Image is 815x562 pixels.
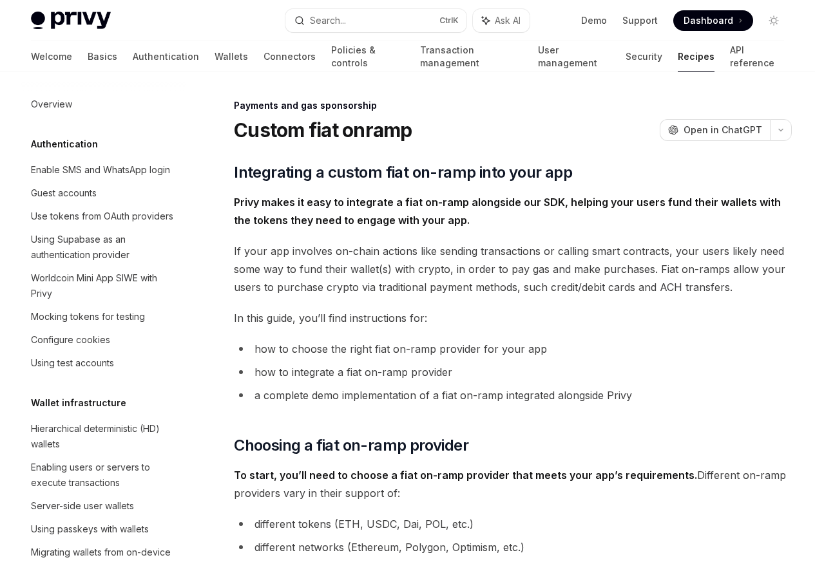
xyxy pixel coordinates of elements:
[622,14,658,27] a: Support
[285,9,466,32] button: Search...CtrlK
[31,185,97,201] div: Guest accounts
[31,498,134,514] div: Server-side user wallets
[215,41,248,72] a: Wallets
[21,305,186,328] a: Mocking tokens for testing
[234,309,792,327] span: In this guide, you’ll find instructions for:
[31,332,110,348] div: Configure cookies
[234,469,697,482] strong: To start, you’ll need to choose a fiat on-ramp provider that meets your app’s requirements.
[234,515,792,533] li: different tokens (ETH, USDC, Dai, POL, etc.)
[21,494,186,518] a: Server-side user wallets
[31,162,170,178] div: Enable SMS and WhatsApp login
[684,14,733,27] span: Dashboard
[31,395,126,411] h5: Wallet infrastructure
[673,10,753,31] a: Dashboard
[660,119,770,141] button: Open in ChatGPT
[31,521,149,537] div: Using passkeys with wallets
[31,41,72,72] a: Welcome
[21,328,186,351] a: Configure cookies
[234,435,468,456] span: Choosing a fiat on-ramp provider
[234,466,792,502] span: Different on-ramp providers vary in their support of:
[133,41,199,72] a: Authentication
[495,14,521,27] span: Ask AI
[21,417,186,456] a: Hierarchical deterministic (HD) wallets
[88,41,117,72] a: Basics
[264,41,316,72] a: Connectors
[234,340,792,358] li: how to choose the right fiat on-ramp provider for your app
[31,460,178,491] div: Enabling users or servers to execute transactions
[21,158,186,182] a: Enable SMS and WhatsApp login
[31,270,178,301] div: Worldcoin Mini App SIWE with Privy
[234,363,792,381] li: how to integrate a fiat on-ramp provider
[21,228,186,267] a: Using Supabase as an authentication provider
[234,196,781,227] strong: Privy makes it easy to integrate a fiat on-ramp alongside our SDK, helping your users fund their ...
[234,538,792,556] li: different networks (Ethereum, Polygon, Optimism, etc.)
[234,118,412,142] h1: Custom fiat onramp
[234,242,792,296] span: If your app involves on-chain actions like sending transactions or calling smart contracts, your ...
[31,421,178,452] div: Hierarchical deterministic (HD) wallets
[21,456,186,494] a: Enabling users or servers to execute transactions
[21,182,186,205] a: Guest accounts
[420,41,522,72] a: Transaction management
[31,136,98,152] h5: Authentication
[684,124,762,136] span: Open in ChatGPT
[581,14,607,27] a: Demo
[21,518,186,541] a: Using passkeys with wallets
[678,41,714,72] a: Recipes
[31,309,145,324] div: Mocking tokens for testing
[31,355,114,371] div: Using test accounts
[234,386,792,404] li: a complete demo implementation of a fiat on-ramp integrated alongside Privy
[31,232,178,263] div: Using Supabase as an authentication provider
[763,10,784,31] button: Toggle dark mode
[31,12,111,30] img: light logo
[473,9,530,32] button: Ask AI
[538,41,611,72] a: User management
[234,99,792,112] div: Payments and gas sponsorship
[31,209,173,224] div: Use tokens from OAuth providers
[310,13,346,28] div: Search...
[331,41,405,72] a: Policies & controls
[626,41,662,72] a: Security
[234,162,572,183] span: Integrating a custom fiat on-ramp into your app
[21,205,186,228] a: Use tokens from OAuth providers
[21,267,186,305] a: Worldcoin Mini App SIWE with Privy
[439,15,459,26] span: Ctrl K
[21,93,186,116] a: Overview
[31,97,72,112] div: Overview
[730,41,784,72] a: API reference
[21,351,186,375] a: Using test accounts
